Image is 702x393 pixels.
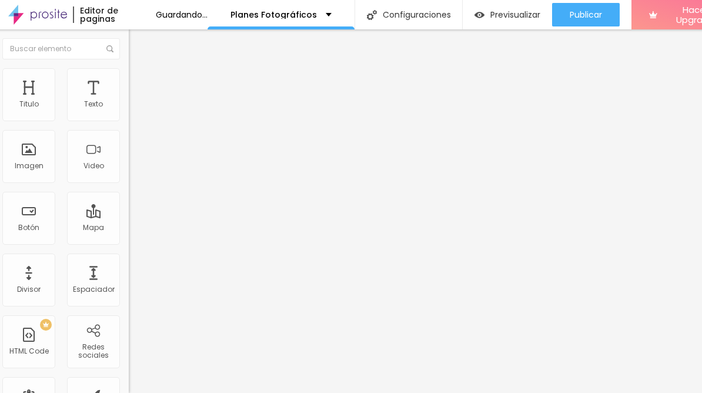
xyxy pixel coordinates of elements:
[9,347,49,355] div: HTML Code
[73,285,115,294] div: Espaciador
[474,10,484,20] img: view-1.svg
[18,224,39,232] div: Botón
[83,162,104,170] div: Video
[15,162,44,170] div: Imagen
[106,45,113,52] img: Icone
[570,10,602,19] span: Publicar
[70,343,116,360] div: Redes sociales
[73,6,156,23] div: Editor de paginas
[490,10,540,19] span: Previsualizar
[2,38,120,59] input: Buscar elemento
[230,11,317,19] p: Planes Fotográficos
[156,11,208,19] div: Guardando...
[84,100,103,108] div: Texto
[19,100,39,108] div: Titulo
[367,10,377,20] img: Icone
[83,224,104,232] div: Mapa
[17,285,41,294] div: Divisor
[552,3,620,26] button: Publicar
[463,3,552,26] button: Previsualizar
